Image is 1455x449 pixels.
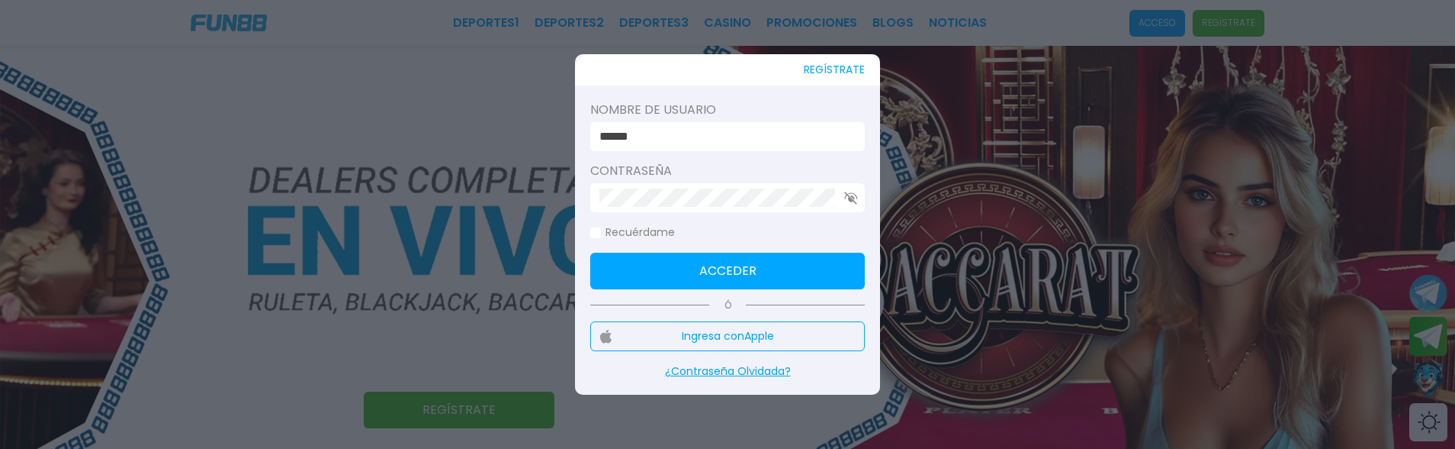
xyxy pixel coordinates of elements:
button: REGÍSTRATE [804,54,865,86]
p: Ó [590,299,865,312]
label: Recuérdame [590,224,675,241]
label: Nombre de usuario [590,101,865,119]
p: ¿Contraseña Olvidada? [590,363,865,380]
label: Contraseña [590,162,865,180]
button: Acceder [590,253,865,289]
button: Ingresa conApple [590,321,865,351]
